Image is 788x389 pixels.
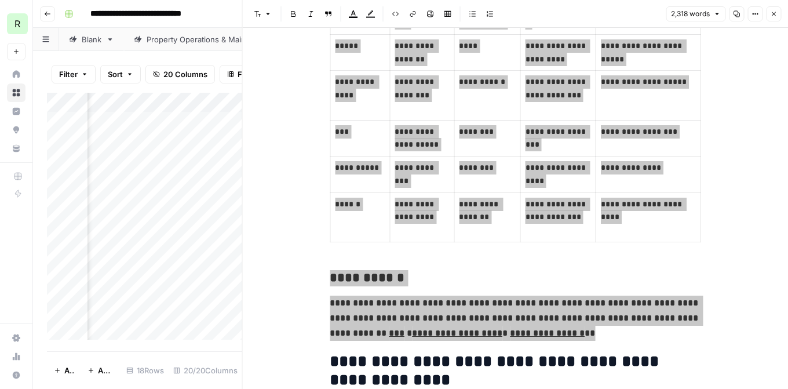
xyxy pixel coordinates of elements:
span: Add Row [64,365,74,376]
a: Opportunities [7,121,25,139]
div: Property Operations & Maintenance [147,34,276,45]
a: Home [7,65,25,83]
span: Sort [108,68,123,80]
a: Browse [7,83,25,102]
button: Freeze Columns [220,65,305,83]
button: Add Row [47,361,81,380]
div: 18 Rows [122,361,169,380]
span: R [14,17,20,31]
span: Filter [59,68,78,80]
span: 20 Columns [163,68,207,80]
a: Blank [59,28,124,51]
a: Property Operations & Maintenance [124,28,299,51]
button: Sort [100,65,141,83]
button: 2,318 words [666,6,725,21]
div: Blank [82,34,101,45]
button: Add 10 Rows [81,361,122,380]
a: Your Data [7,139,25,158]
span: Add 10 Rows [98,365,115,376]
a: Insights [7,102,25,121]
a: Usage [7,347,25,366]
button: Help + Support [7,366,25,384]
button: 20 Columns [145,65,215,83]
button: Filter [52,65,96,83]
button: Workspace: Re-Leased [7,9,25,38]
span: 2,318 words [671,9,710,19]
a: Settings [7,329,25,347]
div: 20/20 Columns [169,361,242,380]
